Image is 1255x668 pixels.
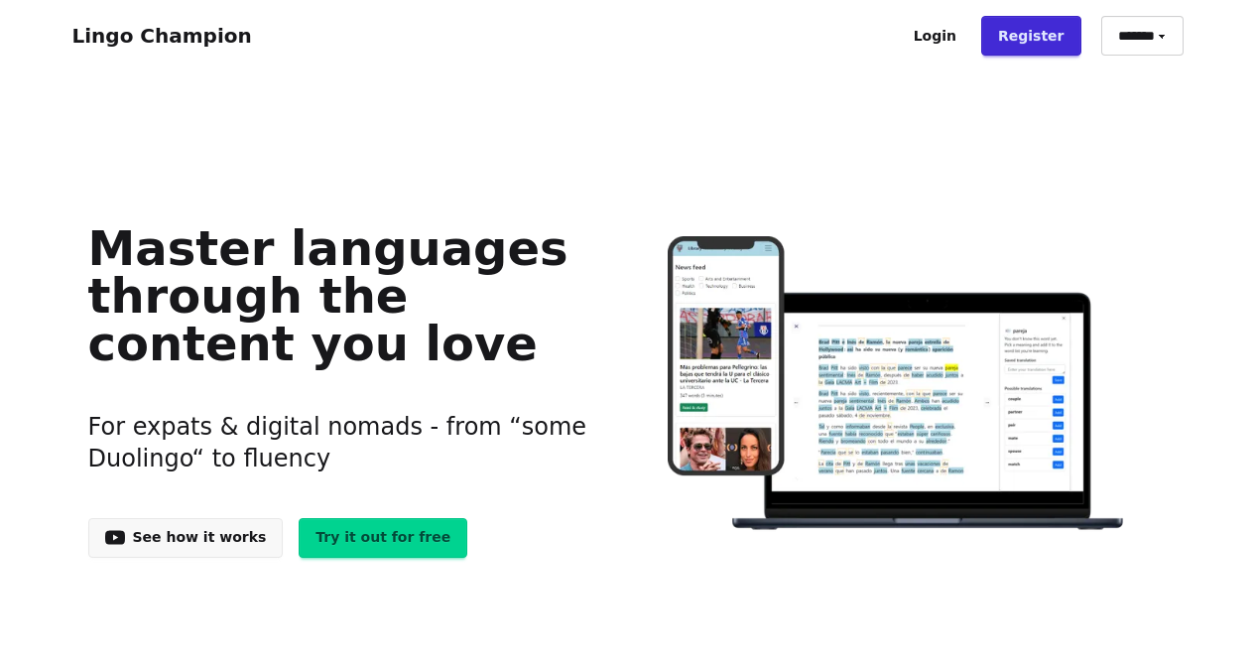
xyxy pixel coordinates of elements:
a: Try it out for free [299,518,467,558]
a: Register [981,16,1081,56]
h3: For expats & digital nomads - from “some Duolingo“ to fluency [88,387,597,498]
h1: Master languages through the content you love [88,224,597,367]
a: Lingo Champion [72,24,252,48]
a: Login [897,16,973,56]
img: Learn languages online [628,236,1167,533]
a: See how it works [88,518,284,558]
